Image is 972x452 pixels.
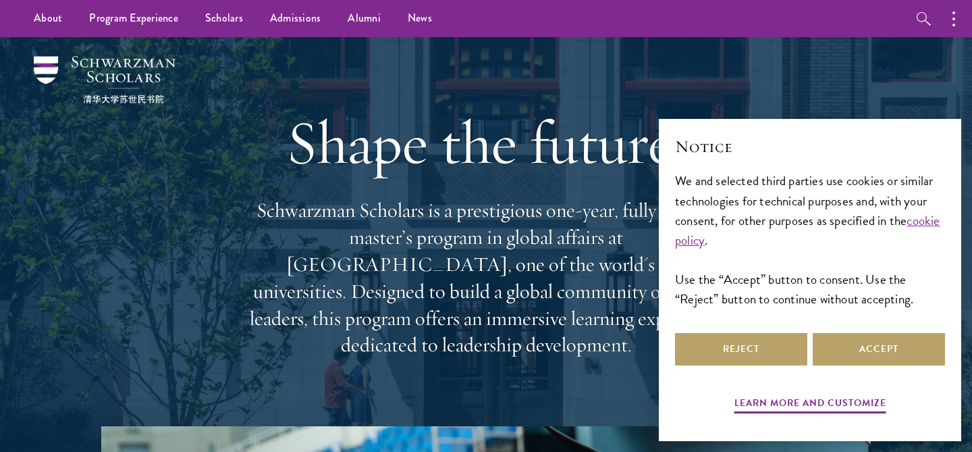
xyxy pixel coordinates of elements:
button: Accept [813,333,945,366]
div: We and selected third parties use cookies or similar technologies for technical purposes and, wit... [675,171,945,308]
button: Learn more and customize [734,395,886,416]
button: Reject [675,333,807,366]
h2: Notice [675,135,945,158]
h1: Shape the future. [243,105,729,180]
a: cookie policy [675,211,940,250]
p: Schwarzman Scholars is a prestigious one-year, fully funded master’s program in global affairs at... [243,197,729,359]
img: Schwarzman Scholars [34,56,175,103]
